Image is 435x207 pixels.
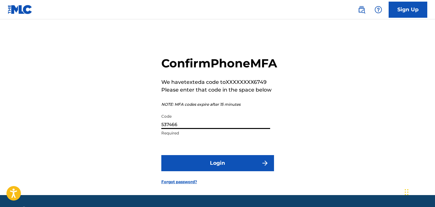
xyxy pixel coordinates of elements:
[161,179,197,185] a: Forgot password?
[8,5,33,14] img: MLC Logo
[161,78,277,86] p: We have texted a code to XXXXXXXX6749
[405,182,409,202] div: Drag
[374,6,382,14] img: help
[161,130,270,136] p: Required
[389,2,427,18] a: Sign Up
[372,3,385,16] div: Help
[261,159,269,167] img: f7272a7cc735f4ea7f67.svg
[403,176,435,207] iframe: Chat Widget
[161,102,277,107] p: NOTE: MFA codes expire after 15 minutes
[161,155,274,171] button: Login
[161,86,277,94] p: Please enter that code in the space below
[355,3,368,16] a: Public Search
[161,56,277,71] h2: Confirm Phone MFA
[358,6,365,14] img: search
